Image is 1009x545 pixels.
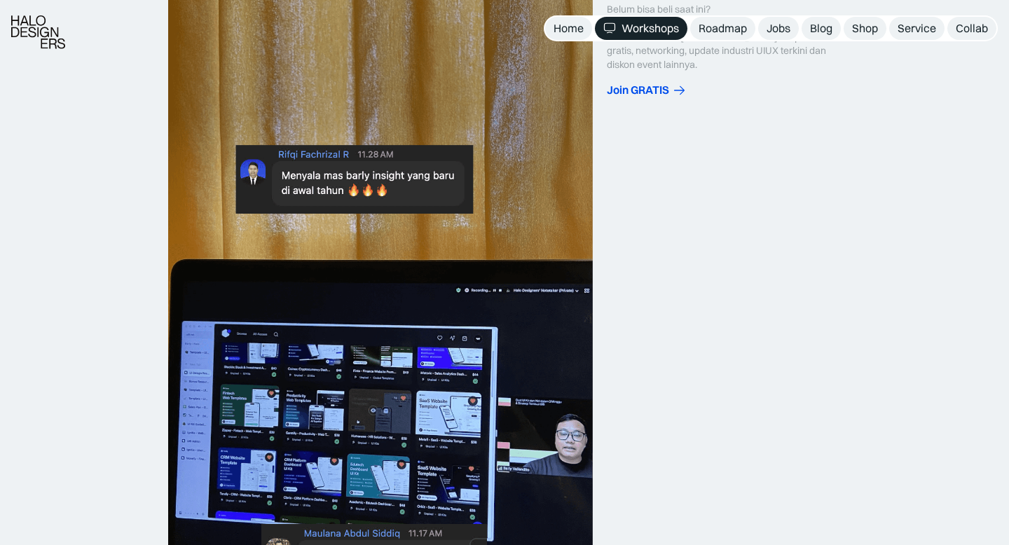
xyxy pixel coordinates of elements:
[545,17,592,40] a: Home
[810,21,832,36] div: Blog
[947,17,996,40] a: Collab
[956,21,988,36] div: Collab
[595,17,687,40] a: Workshops
[622,21,679,36] div: Workshops
[898,21,936,36] div: Service
[758,17,799,40] a: Jobs
[699,21,747,36] div: Roadmap
[889,17,945,40] a: Service
[802,17,841,40] a: Blog
[607,3,841,71] div: Belum bisa beli saat ini? Join Discord HaloDesigners untuk kumpul dengan komunitas UI UX [GEOGRAP...
[554,21,584,36] div: Home
[607,83,669,97] div: Join GRATIS
[767,21,790,36] div: Jobs
[852,21,878,36] div: Shop
[844,17,886,40] a: Shop
[690,17,755,40] a: Roadmap
[607,83,841,97] a: Join GRATIS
